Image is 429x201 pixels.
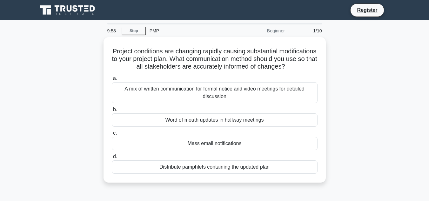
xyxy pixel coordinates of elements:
[122,27,146,35] a: Stop
[112,82,318,103] div: A mix of written communication for formal notice and video meetings for detailed discussion
[112,160,318,174] div: Distribute pamphlets containing the updated plan
[112,113,318,127] div: Word of mouth updates in hallway meetings
[146,24,233,37] div: PMP
[233,24,289,37] div: Beginner
[353,6,381,14] a: Register
[113,76,117,81] span: a.
[289,24,326,37] div: 1/10
[113,107,117,112] span: b.
[112,137,318,150] div: Mass email notifications
[104,24,122,37] div: 9:58
[111,47,318,71] h5: Project conditions are changing rapidly causing substantial modifications to your project plan. W...
[113,130,117,136] span: c.
[113,154,117,159] span: d.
